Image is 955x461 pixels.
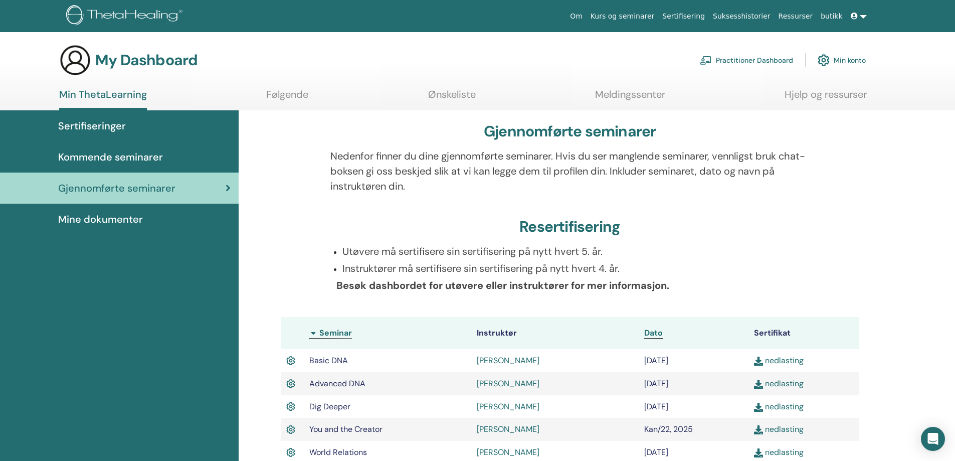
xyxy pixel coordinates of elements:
a: [PERSON_NAME] [477,447,539,457]
a: Meldingssenter [595,88,665,108]
a: [PERSON_NAME] [477,424,539,434]
p: Instruktører må sertifisere sin sertifisering på nytt hvert 4. år. [342,261,809,276]
a: nedlasting [754,424,804,434]
td: [DATE] [639,349,749,372]
img: cog.svg [818,52,830,69]
p: Utøvere må sertifisere sin sertifisering på nytt hvert 5. år. [342,244,809,259]
a: Ønskeliste [428,88,476,108]
a: butikk [817,7,846,26]
a: nedlasting [754,401,804,412]
a: [PERSON_NAME] [477,401,539,412]
img: Active Certificate [286,446,295,459]
img: download.svg [754,425,763,434]
a: nedlasting [754,378,804,389]
a: Practitioner Dashboard [700,49,793,71]
span: Sertifiseringer [58,118,126,133]
a: Dato [644,328,663,339]
span: Dig Deeper [309,401,350,412]
img: chalkboard-teacher.svg [700,56,712,65]
span: Kommende seminarer [58,149,163,165]
h3: Gjennomførte seminarer [484,122,656,140]
img: download.svg [754,380,763,389]
a: Suksesshistorier [709,7,775,26]
span: You and the Creator [309,424,383,434]
span: Advanced DNA [309,378,365,389]
b: Besøk dashbordet for utøvere eller instruktører for mer informasjon. [336,279,669,292]
a: [PERSON_NAME] [477,378,539,389]
a: Ressurser [775,7,817,26]
img: download.svg [754,403,763,412]
span: Basic DNA [309,355,348,366]
a: Min ThetaLearning [59,88,147,110]
td: [DATE] [639,372,749,395]
a: nedlasting [754,447,804,457]
img: Active Certificate [286,400,295,413]
span: Gjennomførte seminarer [58,181,175,196]
a: Min konto [818,49,866,71]
img: logo.png [66,5,186,28]
a: Hjelp og ressurser [785,88,867,108]
div: Open Intercom Messenger [921,427,945,451]
th: Instruktør [472,317,639,349]
h3: My Dashboard [95,51,198,69]
p: Nedenfor finner du dine gjennomførte seminarer. Hvis du ser manglende seminarer, vennligst bruk c... [330,148,809,194]
span: World Relations [309,447,367,457]
a: Følgende [266,88,308,108]
img: download.svg [754,357,763,366]
a: nedlasting [754,355,804,366]
img: download.svg [754,448,763,457]
td: [DATE] [639,395,749,418]
img: generic-user-icon.jpg [59,44,91,76]
a: Sertifisering [658,7,709,26]
a: [PERSON_NAME] [477,355,539,366]
th: Sertifikat [749,317,859,349]
a: Om [566,7,587,26]
img: Active Certificate [286,423,295,436]
td: Kan/22, 2025 [639,418,749,441]
a: Kurs og seminarer [587,7,658,26]
img: Active Certificate [286,354,295,367]
img: Active Certificate [286,377,295,390]
span: Mine dokumenter [58,212,143,227]
h3: Resertifisering [519,218,620,236]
